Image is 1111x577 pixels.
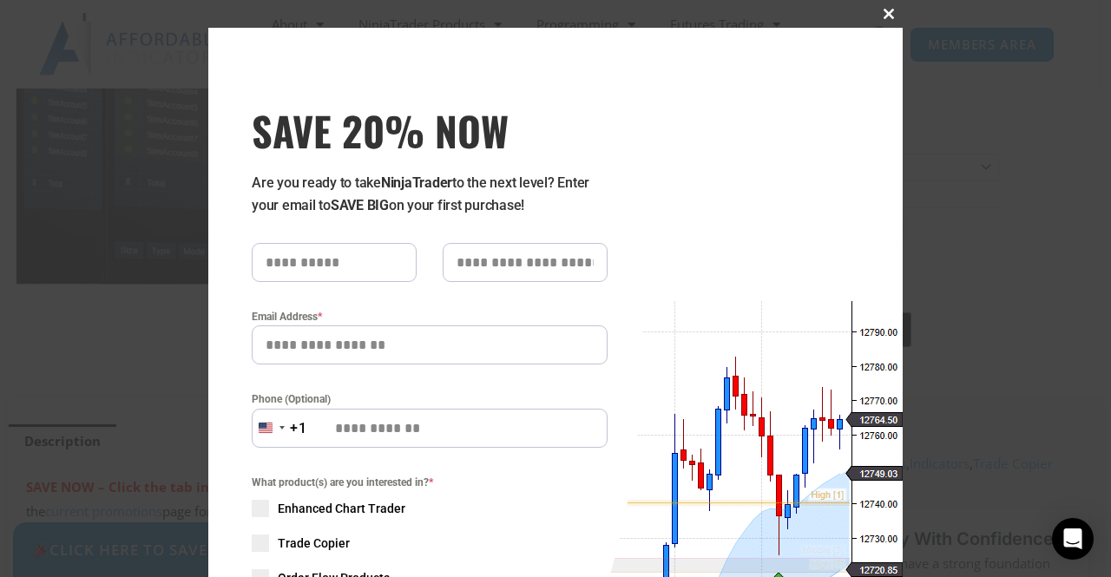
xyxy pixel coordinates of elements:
span: SAVE 20% NOW [252,106,608,154]
label: Trade Copier [252,534,608,552]
p: Are you ready to take to the next level? Enter your email to on your first purchase! [252,172,608,217]
label: Email Address [252,308,608,325]
div: Open Intercom Messenger [1052,518,1094,560]
button: Selected country [252,409,307,448]
strong: NinjaTrader [381,174,452,191]
span: Enhanced Chart Trader [278,500,405,517]
span: What product(s) are you interested in? [252,474,608,491]
span: Trade Copier [278,534,350,552]
div: +1 [290,417,307,440]
strong: SAVE BIG [331,197,389,213]
label: Enhanced Chart Trader [252,500,608,517]
label: Phone (Optional) [252,390,608,408]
